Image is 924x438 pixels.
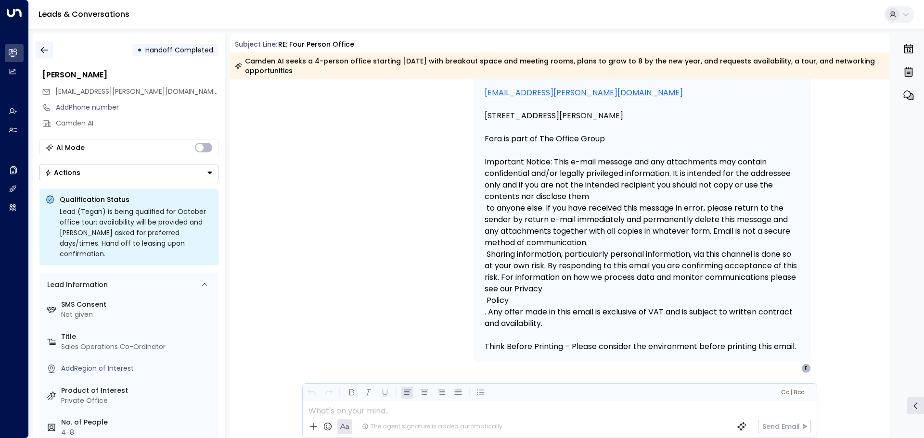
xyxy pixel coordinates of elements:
[790,389,792,396] span: |
[55,87,218,97] span: Tegan.Ellis@theofficegroup.com
[61,332,215,342] label: Title
[61,386,215,396] label: Product of Interest
[801,363,811,373] div: F
[61,396,215,406] div: Private Office
[56,102,218,113] div: AddPhone number
[306,387,318,399] button: Undo
[39,164,218,181] div: Button group with a nested menu
[61,310,215,320] div: Not given
[777,388,808,397] button: Cc|Bcc
[38,9,129,20] a: Leads & Conversations
[61,417,215,427] label: No. of People
[235,56,884,75] div: Camden AI seeks a 4-person office starting [DATE] with breakout space and meeting rooms, plans to...
[44,280,108,290] div: Lead Information
[145,45,213,55] span: Handoff Completed
[322,387,334,399] button: Redo
[61,363,215,374] div: AddRegion of Interest
[278,39,354,50] div: RE: Four person office
[137,41,142,59] div: •
[56,143,85,152] div: AI Mode
[235,39,277,49] span: Subject Line:
[45,168,80,177] div: Actions
[781,389,804,396] span: Cc Bcc
[56,118,218,128] div: Camden AI
[39,164,218,181] button: Actions
[61,300,215,310] label: SMS Consent
[55,87,219,96] span: [EMAIL_ADDRESS][PERSON_NAME][DOMAIN_NAME]
[60,206,213,259] div: Lead (Tegan) is being qualified for October office tour; availability will be provided and [PERSO...
[61,342,215,352] div: Sales Operations Co-Ordinator
[42,69,218,81] div: [PERSON_NAME]
[60,195,213,204] p: Qualification Status
[362,422,502,431] div: The agent signature is added automatically
[485,87,683,99] a: [EMAIL_ADDRESS][PERSON_NAME][DOMAIN_NAME]
[61,427,215,438] div: 4-8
